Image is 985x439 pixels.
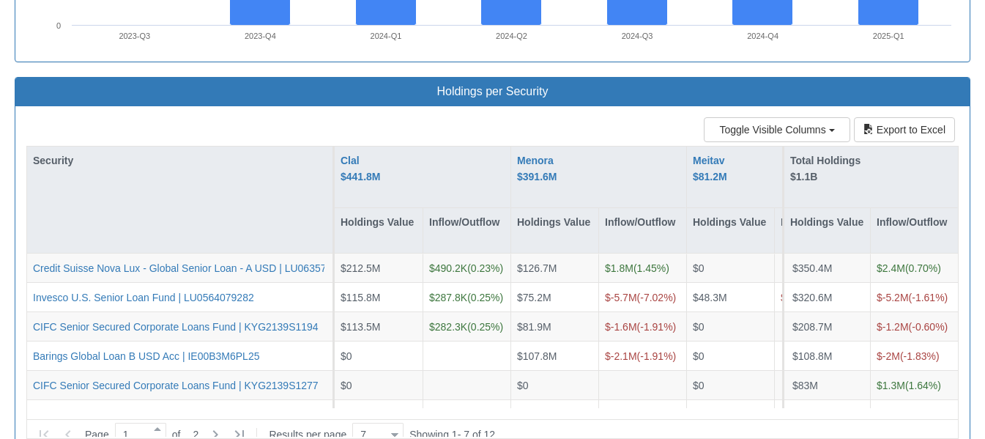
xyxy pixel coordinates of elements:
[605,350,637,361] span: $-2.1M
[877,262,905,274] span: $2.4M
[517,320,551,332] span: $81.9M
[877,262,941,274] span: ( 0.70 %)
[605,320,637,332] span: $-1.6M
[341,379,352,391] span: $0
[26,85,959,98] h3: Holdings per Security
[517,379,529,391] span: $0
[429,262,467,274] span: $490.2K
[693,350,705,361] span: $0
[517,291,551,303] span: $75.2M
[429,262,503,274] span: ( 0.23 %)
[33,377,319,392] button: CIFC Senior Secured Corporate Loans Fund | KYG2139S1277
[871,208,958,253] div: Inflow/Outflow
[877,350,900,361] span: $-2M
[877,320,909,332] span: $-1.2M
[341,291,380,303] span: $115.8M
[605,320,676,332] span: ( -1.91 %)
[747,32,778,40] text: 2024-Q4
[790,152,951,185] div: Total Holdings
[622,32,653,40] text: 2024-Q3
[517,152,557,185] button: Menora $391.6M
[429,320,503,332] span: ( 0.25 %)
[693,152,727,185] div: Meitav
[496,32,527,40] text: 2024-Q2
[693,262,705,274] span: $0
[790,171,817,182] span: $1.1B
[877,350,940,361] span: ( -1.83 %)
[245,32,276,40] text: 2023-Q4
[33,289,254,304] button: Invesco U.S. Senior Loan Fund | LU0564079282
[33,407,284,421] button: CIFC Senior Secured Corporate Loan | XD1331105464
[511,208,598,253] div: Holdings Value
[693,291,727,303] span: $48.3M
[877,379,905,391] span: $1.3M
[599,208,686,253] div: Inflow/Outflow
[517,171,557,182] span: $391.6M
[605,350,676,361] span: ( -1.91 %)
[341,350,352,361] span: $0
[429,291,467,303] span: $287.8K
[693,171,727,182] span: $81.2M
[27,147,332,174] div: Security
[371,32,402,40] text: 2024-Q1
[341,152,380,185] div: Clal
[693,152,727,185] button: Meitav $81.2M
[429,291,503,303] span: ( 0.25 %)
[605,262,633,274] span: $1.8M
[33,261,354,276] button: Credit Suisse Nova Lux - Global Senior Loan - A USD | LU0635707705
[341,320,380,332] span: $113.5M
[335,208,423,253] div: Holdings Value
[784,208,870,253] div: Holdings Value
[792,262,832,274] span: $350.4M
[792,350,832,361] span: $108.8M
[877,291,909,303] span: $-5.2M
[792,379,818,391] span: $83M
[781,291,853,303] span: ( -0.54 %)
[792,320,832,332] span: $208.7M
[693,379,705,391] span: $0
[605,291,637,303] span: $-5.7M
[693,320,705,332] span: $0
[792,291,832,303] span: $320.6M
[33,348,259,363] button: Barings Global Loan B USD Acc | IE00B3M6PL25
[877,320,948,332] span: ( -0.60 %)
[517,262,557,274] span: $126.7M
[687,208,774,253] div: Holdings Value
[517,350,557,361] span: $107.8M
[429,320,467,332] span: $282.3K
[854,117,955,142] button: Export to Excel
[873,32,904,40] text: 2025-Q1
[781,291,814,303] span: $-262K
[33,319,319,333] button: CIFC Senior Secured Corporate Loans Fund | KYG2139S1194
[119,32,150,40] text: 2023-Q3
[877,379,941,391] span: ( 1.64 %)
[704,117,850,142] button: Toggle Visible Columns
[56,21,61,30] text: 0
[877,291,948,303] span: ( -1.61 %)
[605,291,676,303] span: ( -7.02 %)
[341,262,380,274] span: $212.5M
[423,208,510,253] div: Inflow/Outflow
[517,152,557,185] div: Menora
[341,171,380,182] span: $441.8M
[341,152,380,185] button: Clal $441.8M
[605,262,669,274] span: ( 1.45 %)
